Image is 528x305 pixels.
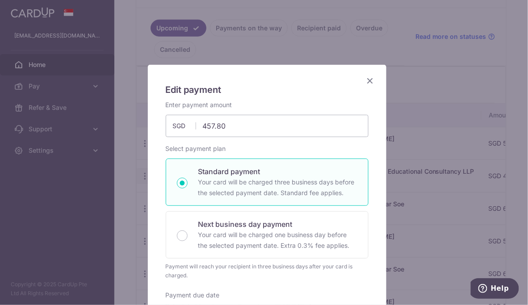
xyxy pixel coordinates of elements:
[173,121,196,130] span: SGD
[166,100,232,109] label: Enter payment amount
[166,262,369,280] div: Payment will reach your recipient in three business days after your card is charged.
[166,115,369,137] input: 0.00
[166,144,226,153] label: Select payment plan
[198,219,357,230] p: Next business day payment
[471,278,519,301] iframe: Opens a widget where you can find more information
[198,177,357,198] p: Your card will be charged three business days before the selected payment date. Standard fee appl...
[365,75,376,86] button: Close
[198,230,357,251] p: Your card will be charged one business day before the selected payment date. Extra 0.3% fee applies.
[198,166,357,177] p: Standard payment
[166,83,369,97] h5: Edit payment
[166,291,220,300] label: Payment due date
